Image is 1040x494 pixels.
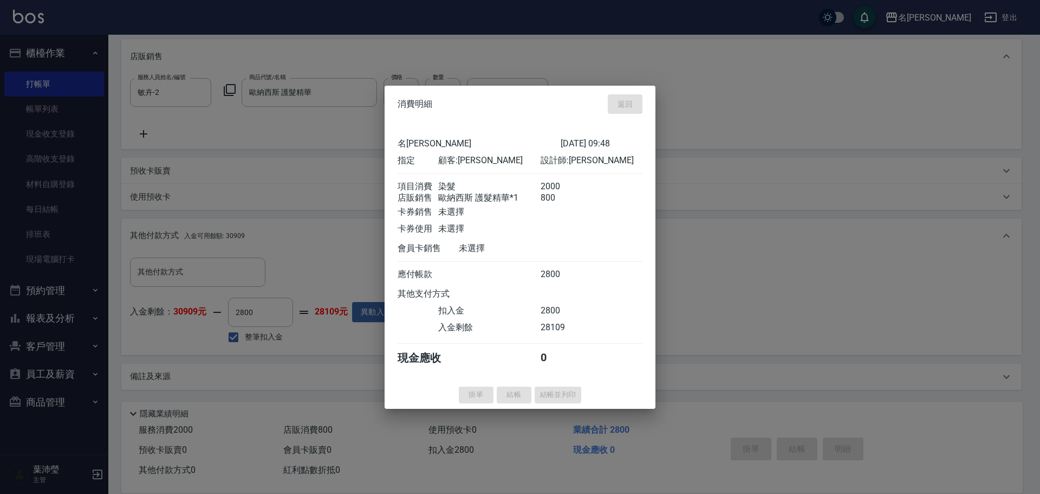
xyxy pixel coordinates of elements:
[438,193,540,204] div: 歐納西斯 護髮精華*1
[438,181,540,193] div: 染髮
[438,322,540,333] div: 入金剩餘
[398,223,438,235] div: 卡券使用
[398,207,438,218] div: 卡券銷售
[398,193,438,204] div: 店販銷售
[398,243,459,254] div: 會員卡銷售
[438,305,540,317] div: 扣入金
[561,138,642,150] div: [DATE] 09:48
[541,181,581,193] div: 2000
[438,223,540,235] div: 未選擇
[398,181,438,193] div: 項目消費
[541,269,581,280] div: 2800
[541,305,581,317] div: 2800
[438,155,540,166] div: 顧客: [PERSON_NAME]
[541,155,642,166] div: 設計師: [PERSON_NAME]
[438,207,540,218] div: 未選擇
[541,322,581,333] div: 28109
[398,99,432,110] span: 消費明細
[541,351,581,365] div: 0
[398,351,459,365] div: 現金應收
[541,193,581,204] div: 800
[398,138,561,150] div: 名[PERSON_NAME]
[398,269,438,280] div: 應付帳款
[459,243,561,254] div: 未選擇
[398,288,479,300] div: 其他支付方式
[398,155,438,166] div: 指定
